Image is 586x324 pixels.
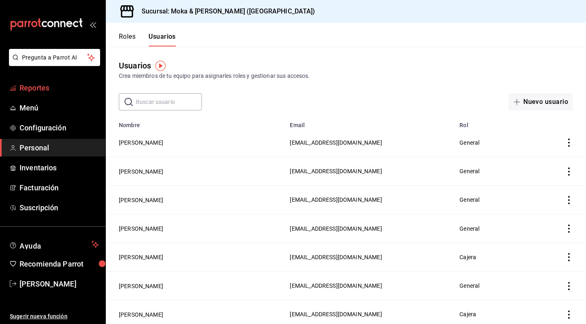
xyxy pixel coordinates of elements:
span: Suscripción [20,202,99,213]
th: Rol [455,117,537,128]
button: [PERSON_NAME] [119,311,163,319]
span: Recomienda Parrot [20,258,99,269]
th: Nombre [106,117,285,128]
button: actions [565,168,573,176]
span: Menú [20,102,99,113]
button: Roles [119,33,136,46]
span: General [459,168,479,174]
span: General [459,139,479,146]
span: General [459,196,479,203]
span: Reportes [20,82,99,93]
span: Facturación [20,182,99,193]
button: Usuarios [149,33,176,46]
button: actions [565,196,573,204]
button: [PERSON_NAME] [119,139,163,147]
button: actions [565,282,573,290]
button: actions [565,225,573,233]
button: [PERSON_NAME] [119,225,163,233]
div: Crea miembros de tu equipo para asignarles roles y gestionar sus accesos. [119,72,573,80]
span: [EMAIL_ADDRESS][DOMAIN_NAME] [290,139,382,146]
button: actions [565,253,573,261]
button: Nuevo usuario [509,93,573,110]
div: Usuarios [119,60,151,72]
span: [EMAIL_ADDRESS][DOMAIN_NAME] [290,254,382,260]
button: [PERSON_NAME] [119,282,163,290]
span: Pregunta a Parrot AI [22,53,87,62]
span: General [459,225,479,232]
span: Inventarios [20,162,99,173]
span: [EMAIL_ADDRESS][DOMAIN_NAME] [290,168,382,174]
button: [PERSON_NAME] [119,253,163,261]
span: Ayuda [20,240,88,249]
input: Buscar usuario [136,94,202,110]
th: Email [285,117,455,128]
span: Sugerir nueva función [10,312,99,321]
span: General [459,282,479,289]
div: navigation tabs [119,33,176,46]
a: Pregunta a Parrot AI [6,59,100,68]
button: Pregunta a Parrot AI [9,49,100,66]
h3: Sucursal: Moka & [PERSON_NAME] ([GEOGRAPHIC_DATA]) [135,7,315,16]
span: [EMAIL_ADDRESS][DOMAIN_NAME] [290,196,382,203]
button: actions [565,139,573,147]
img: Tooltip marker [155,61,166,71]
button: [PERSON_NAME] [119,168,163,176]
span: [EMAIL_ADDRESS][DOMAIN_NAME] [290,282,382,289]
span: Personal [20,142,99,153]
button: actions [565,311,573,319]
button: open_drawer_menu [90,21,96,28]
button: [PERSON_NAME] [119,196,163,204]
span: Cajera [459,311,476,317]
span: [PERSON_NAME] [20,278,99,289]
span: [EMAIL_ADDRESS][DOMAIN_NAME] [290,311,382,317]
span: Cajera [459,254,476,260]
span: [EMAIL_ADDRESS][DOMAIN_NAME] [290,225,382,232]
span: Configuración [20,122,99,133]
